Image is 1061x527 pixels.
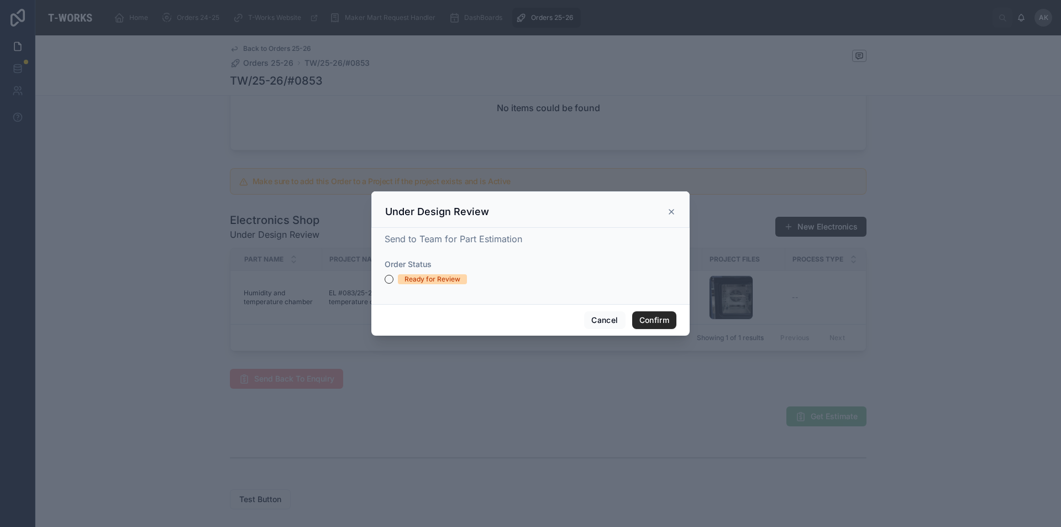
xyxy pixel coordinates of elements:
[385,233,522,244] span: Send to Team for Part Estimation
[385,205,489,218] h3: Under Design Review
[584,311,625,329] button: Cancel
[405,274,460,284] div: Ready for Review
[385,259,432,269] span: Order Status
[632,311,676,329] button: Confirm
